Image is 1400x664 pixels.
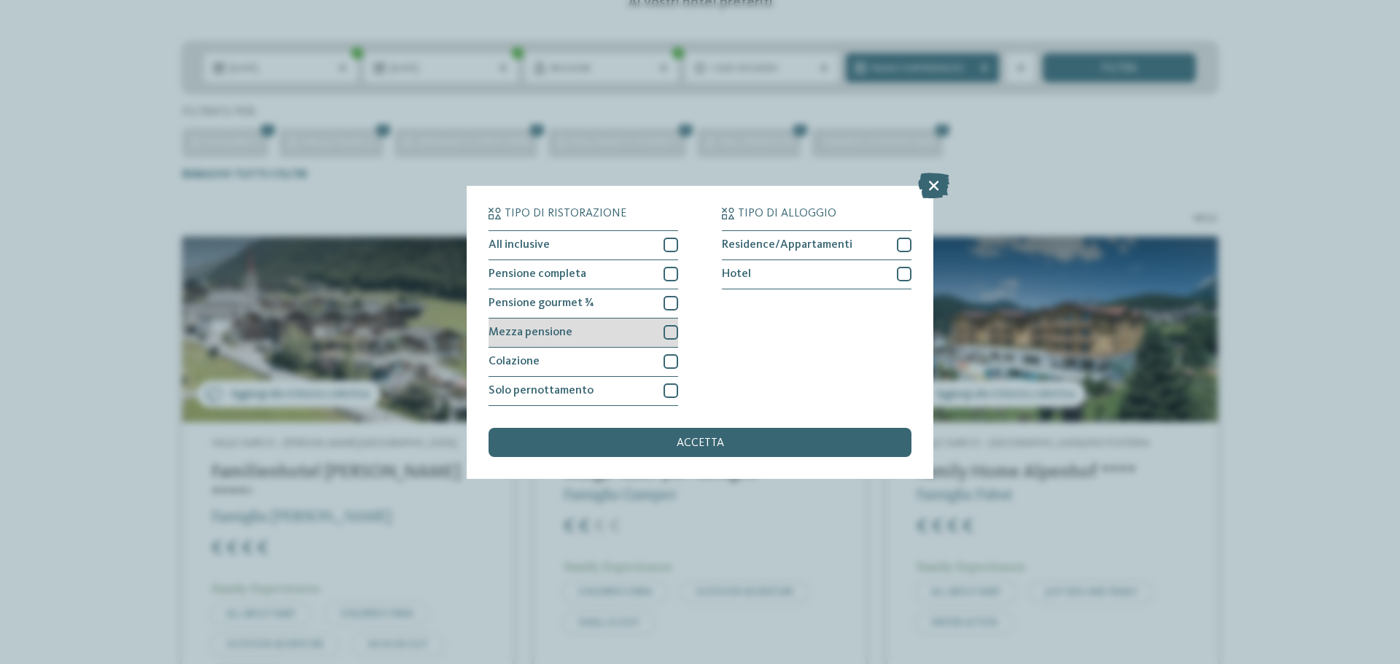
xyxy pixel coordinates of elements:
[722,239,852,251] span: Residence/Appartamenti
[489,327,572,338] span: Mezza pensione
[722,268,751,280] span: Hotel
[489,297,594,309] span: Pensione gourmet ¾
[489,356,540,367] span: Colazione
[738,208,836,219] span: Tipo di alloggio
[677,437,724,449] span: accetta
[489,239,550,251] span: All inclusive
[505,208,626,219] span: Tipo di ristorazione
[489,268,586,280] span: Pensione completa
[489,385,594,397] span: Solo pernottamento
